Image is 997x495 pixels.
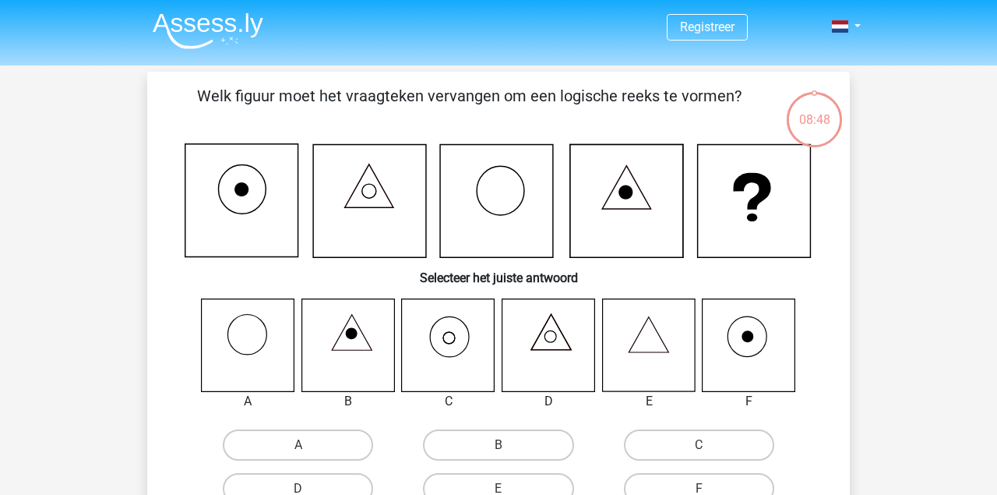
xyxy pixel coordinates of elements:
h6: Selecteer het juiste antwoord [172,258,825,285]
label: A [223,430,373,461]
label: C [624,430,774,461]
div: A [189,392,307,411]
div: B [290,392,407,411]
div: E [590,392,708,411]
div: C [389,392,507,411]
div: 08:48 [785,90,844,129]
div: F [690,392,808,411]
img: Assessly [153,12,263,49]
div: D [490,392,608,411]
label: B [423,430,573,461]
a: Registreer [680,19,735,34]
p: Welk figuur moet het vraagteken vervangen om een logische reeks te vormen? [172,84,766,131]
